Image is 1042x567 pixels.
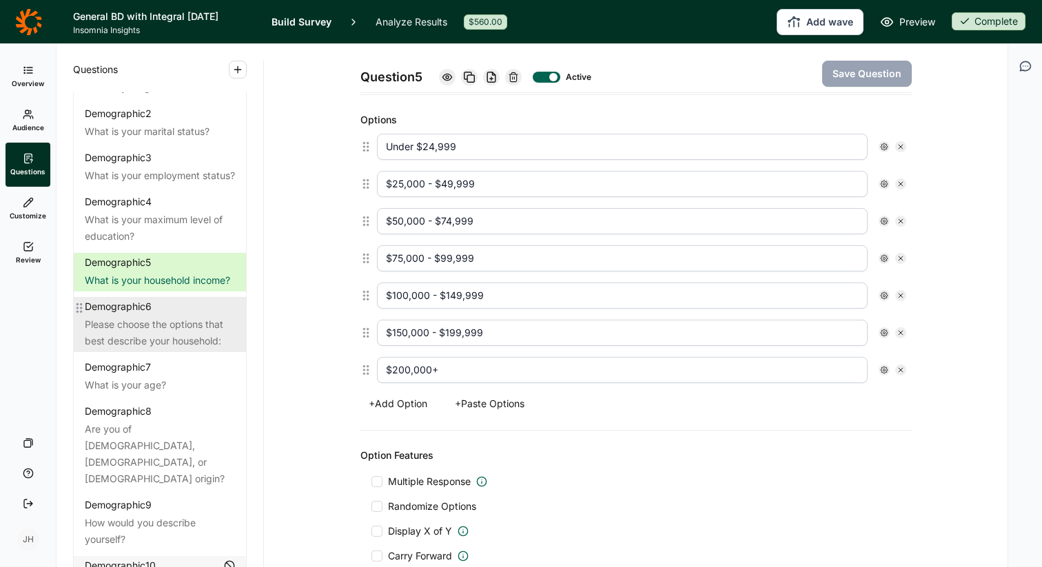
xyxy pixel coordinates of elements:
[73,8,255,25] h1: General BD with Integral [DATE]
[879,327,890,338] div: Settings
[6,187,50,231] a: Customize
[85,404,152,418] div: Demographic 8
[85,151,152,165] div: Demographic 3
[895,327,906,338] div: Remove
[85,123,235,140] div: What is your marital status?
[17,528,39,550] div: JH
[10,167,45,176] span: Questions
[895,178,906,189] div: Remove
[388,549,452,563] span: Carry Forward
[899,14,935,30] span: Preview
[73,61,118,78] span: Questions
[85,515,235,548] div: How would you describe yourself?
[85,360,151,374] div: Demographic 7
[879,290,890,301] div: Settings
[360,112,912,128] div: Options
[85,107,152,121] div: Demographic 2
[85,167,235,184] div: What is your employment status?
[464,14,507,30] div: $560.00
[952,12,1025,30] div: Complete
[85,195,152,209] div: Demographic 4
[388,524,452,538] span: Display X of Y
[447,394,533,413] button: +Paste Options
[879,141,890,152] div: Settings
[895,253,906,264] div: Remove
[85,498,152,512] div: Demographic 9
[85,256,151,269] div: Demographic 5
[85,212,235,245] div: What is your maximum level of education?
[777,9,864,35] button: Add wave
[85,316,235,349] div: Please choose the options that best describe your household:
[879,364,890,375] div: Settings
[382,499,476,513] span: Randomize Options
[10,211,46,220] span: Customize
[85,377,235,393] div: What is your age?
[879,178,890,189] div: Settings
[879,216,890,227] div: Settings
[12,79,44,88] span: Overview
[880,14,935,30] a: Preview
[85,272,235,289] div: What is your household income?
[895,290,906,301] div: Remove
[85,421,235,487] div: Are you of [DEMOGRAPHIC_DATA], [DEMOGRAPHIC_DATA], or [DEMOGRAPHIC_DATA] origin?
[6,54,50,99] a: Overview
[822,61,912,87] button: Save Question
[360,394,436,413] button: +Add Option
[952,12,1025,32] button: Complete
[6,231,50,275] a: Review
[85,300,152,313] div: Demographic 6
[505,69,522,85] div: Delete
[879,253,890,264] div: Settings
[12,123,44,132] span: Audience
[6,99,50,143] a: Audience
[73,25,255,36] span: Insomnia Insights
[895,216,906,227] div: Remove
[895,141,906,152] div: Remove
[388,475,471,488] span: Multiple Response
[566,72,588,83] div: Active
[16,255,41,265] span: Review
[6,143,50,187] a: Questions
[360,447,912,464] div: Option Features
[895,364,906,375] div: Remove
[360,68,422,87] span: Question 5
